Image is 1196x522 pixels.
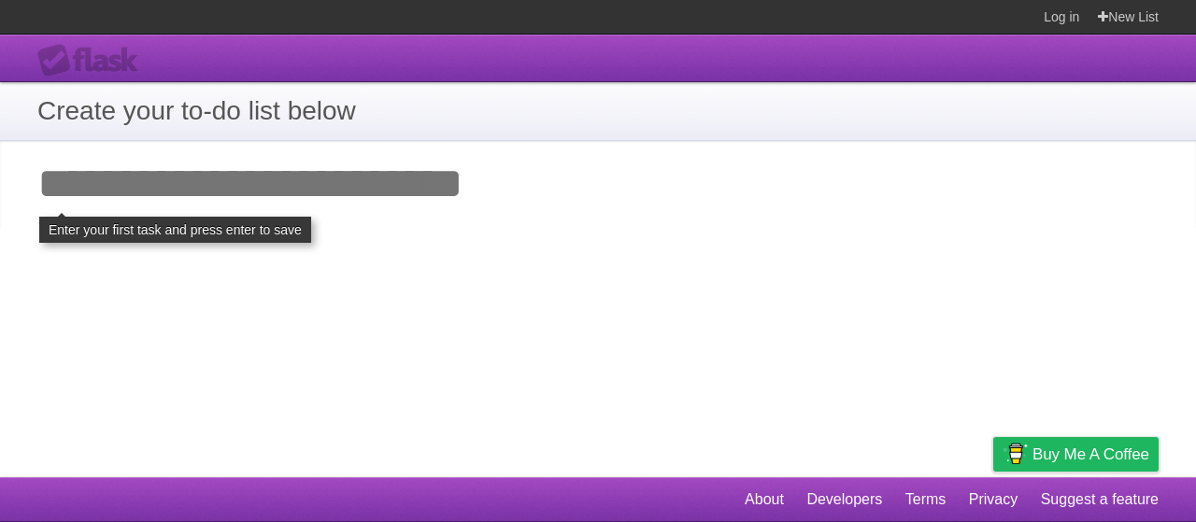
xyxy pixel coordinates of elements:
a: Developers [806,482,882,517]
a: Terms [905,482,947,517]
a: About [745,482,784,517]
a: Privacy [969,482,1018,517]
img: Buy me a coffee [1003,438,1028,470]
a: Suggest a feature [1041,482,1159,517]
a: Buy me a coffee [993,437,1159,472]
h1: Create your to-do list below [37,92,1159,131]
div: Flask [37,44,149,78]
span: Buy me a coffee [1032,438,1149,471]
